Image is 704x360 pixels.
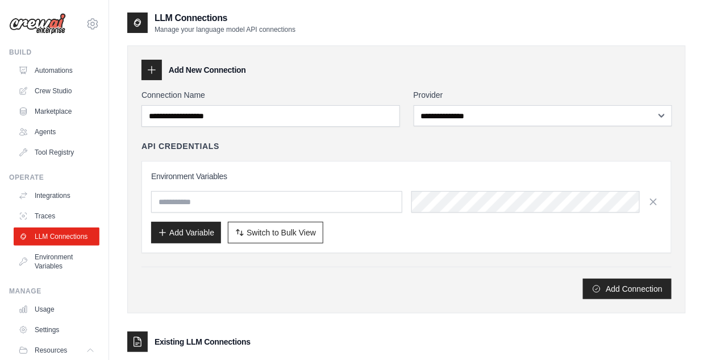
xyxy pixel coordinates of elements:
[14,248,99,275] a: Environment Variables
[141,89,400,101] label: Connection Name
[141,140,219,152] h4: API Credentials
[14,102,99,121] a: Marketplace
[14,227,99,246] a: LLM Connections
[14,207,99,225] a: Traces
[151,171,662,182] h3: Environment Variables
[169,64,246,76] h3: Add New Connection
[14,321,99,339] a: Settings
[9,48,99,57] div: Build
[228,222,323,243] button: Switch to Bulk View
[14,143,99,162] a: Tool Registry
[9,173,99,182] div: Operate
[247,227,316,238] span: Switch to Bulk View
[14,341,99,359] button: Resources
[414,89,672,101] label: Provider
[14,82,99,100] a: Crew Studio
[155,11,295,25] h2: LLM Connections
[14,300,99,318] a: Usage
[35,346,67,355] span: Resources
[155,336,251,347] h3: Existing LLM Connections
[155,25,295,34] p: Manage your language model API connections
[14,123,99,141] a: Agents
[583,279,672,299] button: Add Connection
[14,187,99,205] a: Integrations
[151,222,221,243] button: Add Variable
[9,13,66,35] img: Logo
[14,61,99,80] a: Automations
[9,287,99,296] div: Manage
